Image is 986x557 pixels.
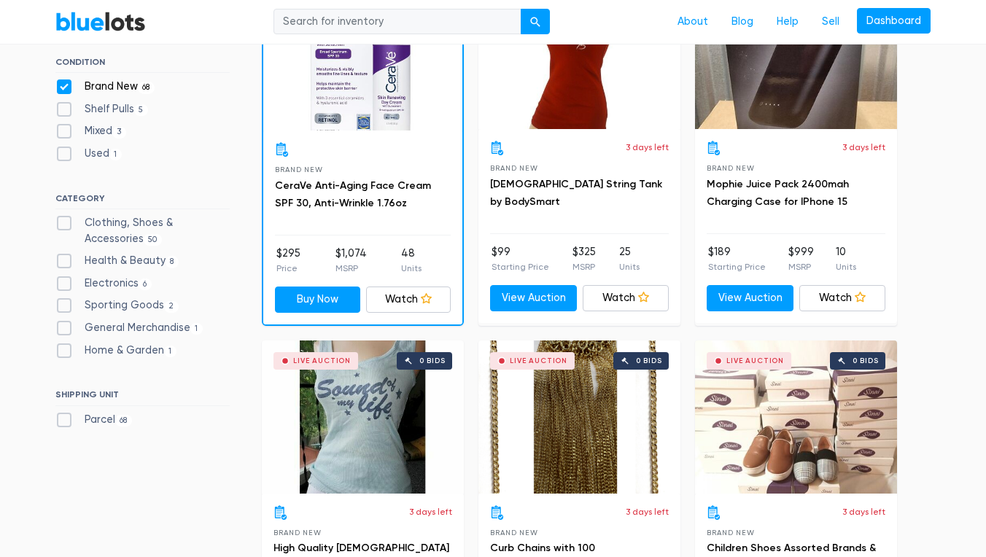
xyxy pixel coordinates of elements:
[55,79,155,95] label: Brand New
[112,127,126,139] span: 3
[583,285,669,311] a: Watch
[836,260,856,273] p: Units
[55,101,148,117] label: Shelf Pulls
[55,146,122,162] label: Used
[708,244,766,273] li: $189
[164,346,176,357] span: 1
[619,260,640,273] p: Units
[55,389,230,405] h6: SHIPPING UNIT
[707,178,849,208] a: Mophie Juice Pack 2400mah Charging Case for IPhone 15
[490,164,537,172] span: Brand New
[707,285,793,311] a: View Auction
[115,415,132,426] span: 68
[139,278,152,290] span: 6
[726,357,784,365] div: Live Auction
[788,260,814,273] p: MSRP
[572,244,596,273] li: $325
[276,262,300,275] p: Price
[134,104,148,116] span: 5
[799,285,886,311] a: Watch
[55,320,203,336] label: General Merchandise
[490,285,577,311] a: View Auction
[109,149,122,160] span: 1
[55,412,132,428] label: Parcel
[636,357,662,365] div: 0 bids
[857,8,931,34] a: Dashboard
[55,193,230,209] h6: CATEGORY
[842,141,885,154] p: 3 days left
[765,8,810,36] a: Help
[708,260,766,273] p: Starting Price
[275,165,322,174] span: Brand New
[666,8,720,36] a: About
[401,262,422,275] p: Units
[695,340,897,494] a: Live Auction 0 bids
[788,244,814,273] li: $999
[55,253,179,269] label: Health & Beauty
[842,505,885,518] p: 3 days left
[138,82,155,93] span: 68
[419,357,446,365] div: 0 bids
[335,246,367,275] li: $1,074
[276,246,300,275] li: $295
[836,244,856,273] li: 10
[293,357,351,365] div: Live Auction
[275,287,360,313] a: Buy Now
[164,301,179,313] span: 2
[810,8,851,36] a: Sell
[478,340,680,494] a: Live Auction 0 bids
[275,179,431,209] a: CeraVe Anti-Aging Face Cream SPF 30, Anti-Wrinkle 1.76oz
[853,357,879,365] div: 0 bids
[707,529,754,537] span: Brand New
[401,246,422,275] li: 48
[720,8,765,36] a: Blog
[626,505,669,518] p: 3 days left
[55,11,146,32] a: BlueLots
[273,9,521,35] input: Search for inventory
[490,529,537,537] span: Brand New
[626,141,669,154] p: 3 days left
[492,244,549,273] li: $99
[55,276,152,292] label: Electronics
[55,57,230,73] h6: CONDITION
[144,234,162,246] span: 50
[707,164,754,172] span: Brand New
[262,340,464,494] a: Live Auction 0 bids
[55,297,179,313] label: Sporting Goods
[366,287,451,313] a: Watch
[190,323,203,335] span: 1
[510,357,567,365] div: Live Auction
[492,260,549,273] p: Starting Price
[55,123,126,139] label: Mixed
[166,256,179,268] span: 8
[619,244,640,273] li: 25
[273,529,321,537] span: Brand New
[55,343,176,359] label: Home & Garden
[335,262,367,275] p: MSRP
[490,178,662,208] a: [DEMOGRAPHIC_DATA] String Tank by BodySmart
[409,505,452,518] p: 3 days left
[55,215,230,246] label: Clothing, Shoes & Accessories
[572,260,596,273] p: MSRP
